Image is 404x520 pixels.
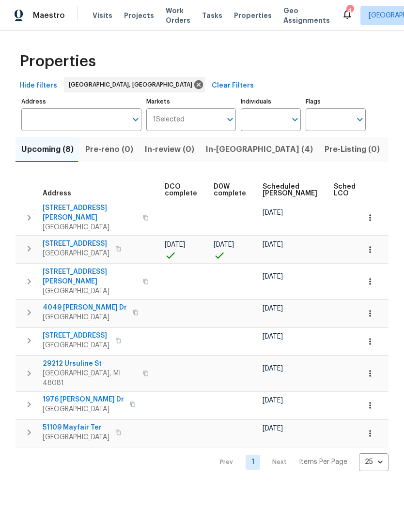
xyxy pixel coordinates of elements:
span: Scheduled LCO [334,183,371,197]
label: Markets [146,99,236,104]
span: [GEOGRAPHIC_DATA] [43,249,109,258]
span: Scheduled [PERSON_NAME] [263,183,317,197]
span: Properties [19,57,96,66]
span: [GEOGRAPHIC_DATA] [43,432,109,442]
span: [GEOGRAPHIC_DATA] [43,312,127,322]
span: DCO complete [165,183,197,197]
span: [STREET_ADDRESS][PERSON_NAME] [43,203,137,223]
button: Hide filters [16,77,61,95]
span: 29212 Ursuline St [43,359,137,369]
span: [STREET_ADDRESS] [43,331,109,341]
span: Pre-Listing (0) [325,143,380,156]
span: [GEOGRAPHIC_DATA], MI 48081 [43,369,137,388]
span: 51109 Mayfair Ter [43,423,109,432]
span: [DATE] [214,241,234,248]
a: Goto page 1 [246,455,260,470]
span: [STREET_ADDRESS] [43,239,109,249]
span: Projects [124,11,154,20]
span: [DATE] [263,209,283,216]
div: 25 [359,449,388,475]
span: [DATE] [165,241,185,248]
button: Open [129,113,142,126]
span: [DATE] [263,241,283,248]
span: [GEOGRAPHIC_DATA] [43,223,137,232]
p: Items Per Page [299,457,347,467]
span: [DATE] [263,365,283,372]
label: Individuals [241,99,301,104]
span: In-[GEOGRAPHIC_DATA] (4) [206,143,313,156]
span: [DATE] [263,305,283,312]
div: 4 [346,6,353,15]
nav: Pagination Navigation [211,453,388,471]
span: [DATE] [263,397,283,404]
button: Open [288,113,302,126]
span: [GEOGRAPHIC_DATA] [43,341,109,350]
div: [GEOGRAPHIC_DATA], [GEOGRAPHIC_DATA] [64,77,205,92]
span: [GEOGRAPHIC_DATA], [GEOGRAPHIC_DATA] [69,80,196,89]
span: 4049 [PERSON_NAME] Dr [43,303,127,312]
button: Open [353,113,367,126]
span: Address [43,190,71,197]
span: 1976 [PERSON_NAME] Dr [43,395,124,404]
span: Work Orders [166,6,190,25]
span: 1 Selected [153,116,185,124]
span: [DATE] [263,425,283,432]
span: Upcoming (8) [21,143,74,156]
span: Geo Assignments [283,6,330,25]
button: Open [223,113,237,126]
span: [DATE] [263,273,283,280]
span: [GEOGRAPHIC_DATA] [43,404,124,414]
button: Clear Filters [208,77,258,95]
span: In-review (0) [145,143,194,156]
span: D0W complete [214,183,246,197]
label: Flags [306,99,366,104]
span: [GEOGRAPHIC_DATA] [43,286,137,296]
span: Pre-reno (0) [85,143,133,156]
span: Tasks [202,12,222,19]
span: [DATE] [263,333,283,340]
span: Properties [234,11,272,20]
span: Clear Filters [212,80,254,92]
span: Hide filters [19,80,57,92]
label: Address [21,99,141,104]
span: Maestro [33,11,65,20]
span: [STREET_ADDRESS][PERSON_NAME] [43,267,137,286]
span: Visits [93,11,112,20]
